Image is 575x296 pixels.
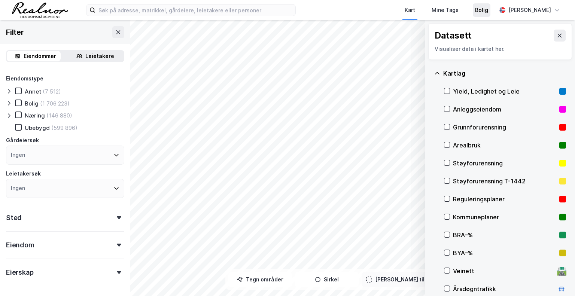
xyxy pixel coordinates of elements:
[453,177,556,186] div: Støyforurensning T-1442
[453,195,556,204] div: Reguleringsplaner
[453,141,556,150] div: Arealbruk
[453,159,556,168] div: Støyforurensning
[538,260,575,296] iframe: Chat Widget
[453,248,556,257] div: BYA–%
[405,6,415,15] div: Kart
[46,112,72,119] div: (146 880)
[25,112,45,119] div: Næring
[6,74,43,83] div: Eiendomstype
[6,169,41,178] div: Leietakersøk
[435,45,566,54] div: Visualiser data i kartet her.
[453,123,556,132] div: Grunnforurensning
[24,52,56,61] div: Eiendommer
[43,88,61,95] div: (7 512)
[6,26,24,38] div: Filter
[432,6,459,15] div: Mine Tags
[25,88,41,95] div: Annet
[25,100,39,107] div: Bolig
[12,2,68,18] img: realnor-logo.934646d98de889bb5806.png
[95,4,295,16] input: Søk på adresse, matrikkel, gårdeiere, leietakere eller personer
[538,260,575,296] div: Kontrollprogram for chat
[453,213,556,222] div: Kommuneplaner
[6,241,34,250] div: Eiendom
[51,124,77,131] div: (599 896)
[85,52,114,61] div: Leietakere
[11,150,25,159] div: Ingen
[508,6,551,15] div: [PERSON_NAME]
[435,30,472,42] div: Datasett
[475,6,488,15] div: Bolig
[228,272,292,287] button: Tegn områder
[443,69,566,78] div: Kartlag
[25,124,50,131] div: Ubebygd
[453,105,556,114] div: Anleggseiendom
[6,213,22,222] div: Sted
[375,275,454,284] div: [PERSON_NAME] til kartutsnitt
[453,284,554,293] div: Årsdøgntrafikk
[453,231,556,239] div: BRA–%
[40,100,70,107] div: (1 706 223)
[6,136,39,145] div: Gårdeiersøk
[453,87,556,96] div: Yield, Ledighet og Leie
[295,272,359,287] button: Sirkel
[453,266,554,275] div: Veinett
[11,184,25,193] div: Ingen
[6,268,33,277] div: Eierskap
